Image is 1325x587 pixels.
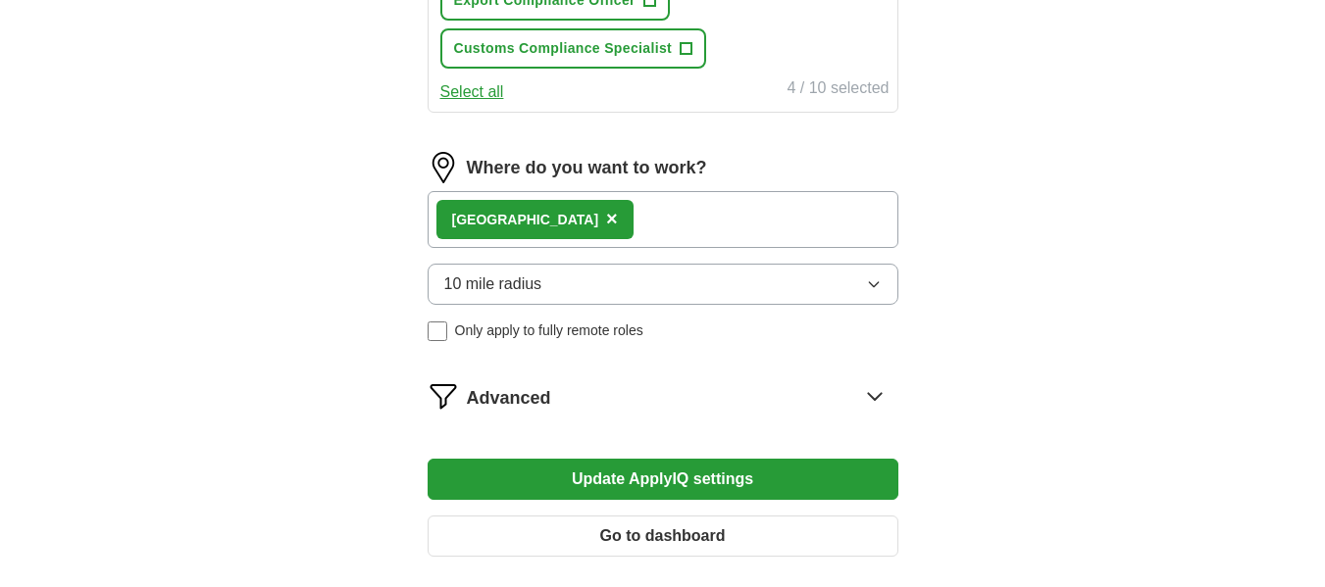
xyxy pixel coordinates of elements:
[454,38,673,59] span: Customs Compliance Specialist
[428,380,459,412] img: filter
[440,28,707,69] button: Customs Compliance Specialist
[455,320,643,341] span: Only apply to fully remote roles
[440,80,504,104] button: Select all
[428,152,459,183] img: location.png
[444,272,542,296] span: 10 mile radius
[787,76,889,104] div: 4 / 10 selected
[428,515,898,557] button: Go to dashboard
[428,321,447,341] input: Only apply to fully remote roles
[606,208,618,229] span: ×
[467,155,707,181] label: Where do you want to work?
[606,205,618,234] button: ×
[428,459,898,500] button: Update ApplyIQ settings
[428,264,898,305] button: 10 mile radius
[467,385,551,412] span: Advanced
[452,210,599,230] div: [GEOGRAPHIC_DATA]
